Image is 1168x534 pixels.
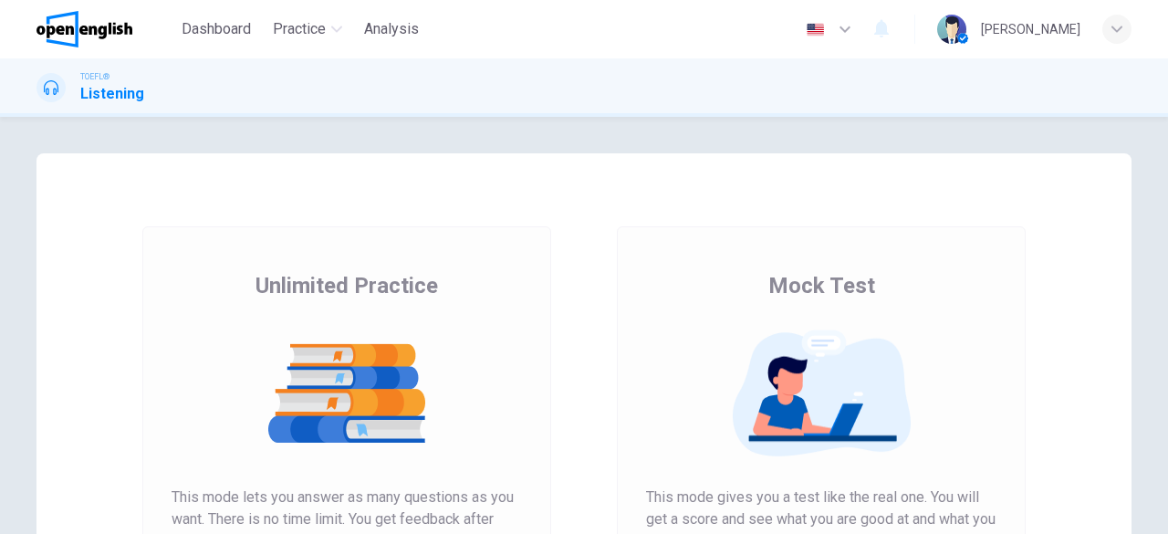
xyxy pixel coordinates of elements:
span: Dashboard [182,18,251,40]
h1: Listening [80,83,144,105]
span: TOEFL® [80,70,109,83]
button: Practice [266,13,349,46]
span: Mock Test [768,271,875,300]
span: Analysis [364,18,419,40]
img: Profile picture [937,15,966,44]
button: Dashboard [174,13,258,46]
span: Practice [273,18,326,40]
button: Analysis [357,13,426,46]
span: Unlimited Practice [255,271,438,300]
div: [PERSON_NAME] [981,18,1080,40]
a: OpenEnglish logo [36,11,174,47]
img: OpenEnglish logo [36,11,132,47]
img: en [804,23,827,37]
